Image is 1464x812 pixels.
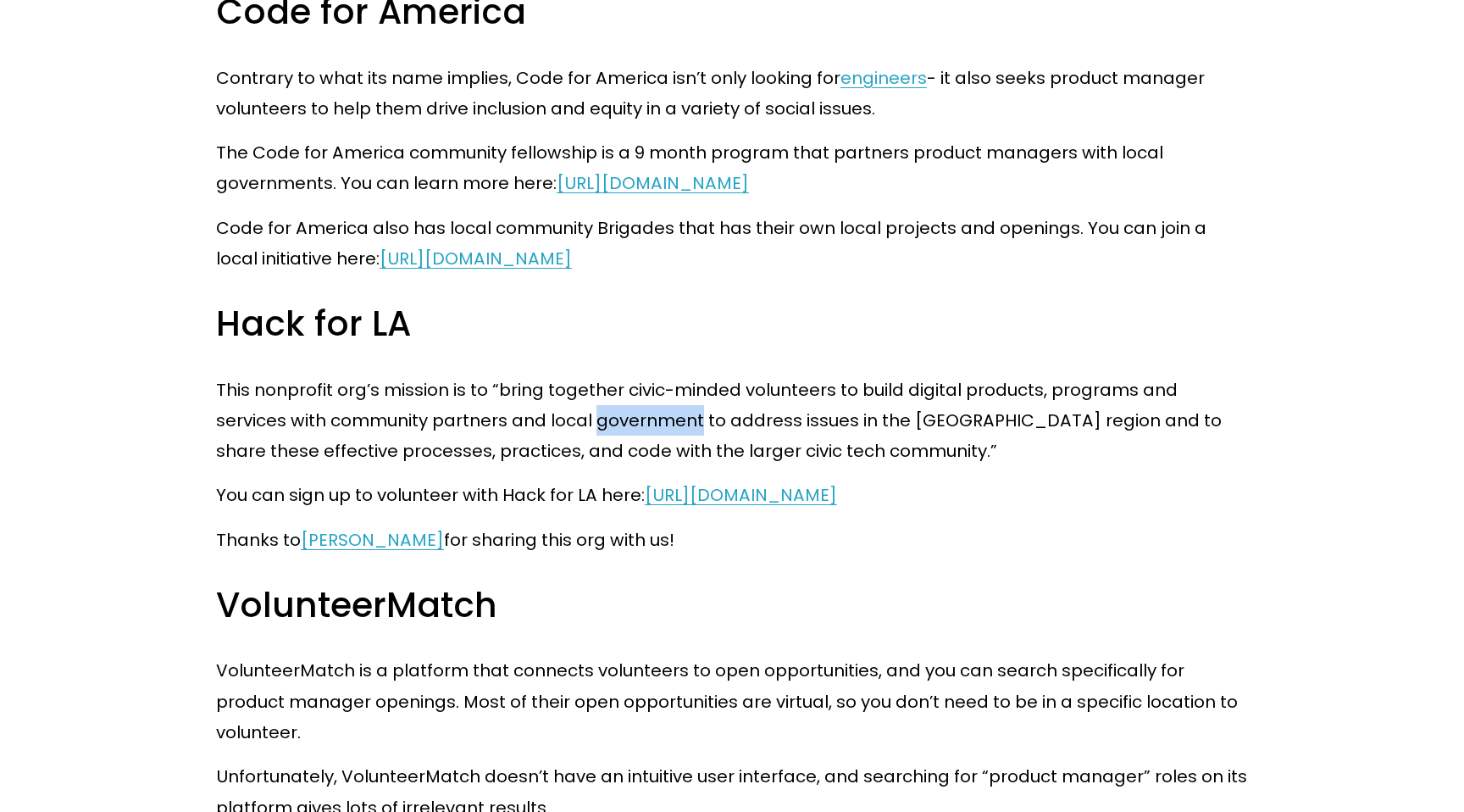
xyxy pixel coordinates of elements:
[557,171,749,195] a: [URL][DOMAIN_NAME]
[216,301,1248,347] h3: Hack for LA
[216,525,1248,555] p: Thanks to for sharing this org with us!
[216,480,1248,510] p: You can sign up to volunteer with Hack for LA here:
[216,655,1248,748] p: VolunteerMatch is a platform that connects volunteers to open opportunities, and you can search s...
[840,66,927,90] a: engineers
[645,483,837,507] a: [URL][DOMAIN_NAME]
[380,247,572,270] a: [URL][DOMAIN_NAME]
[216,137,1248,199] p: The Code for America community fellowship is a 9 month program that partners product managers wit...
[216,375,1248,467] p: This nonprofit org’s mission is to “bring together civic-minded volunteers to build digital produ...
[216,582,1248,628] h3: VolunteerMatch
[216,63,1248,125] p: Contrary to what its name implies, Code for America isn’t only looking for - it also seeks produc...
[216,213,1248,275] p: Code for America also has local community Brigades that has their own local projects and openings...
[301,528,444,552] a: [PERSON_NAME]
